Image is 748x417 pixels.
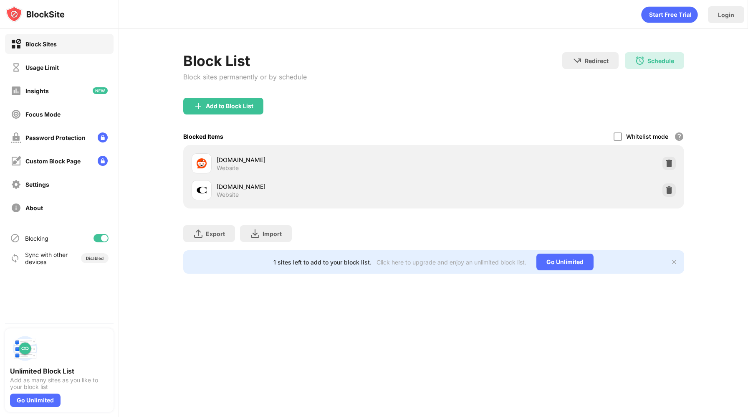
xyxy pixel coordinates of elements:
div: Login [718,11,734,18]
img: block-on.svg [11,39,21,49]
div: Custom Block Page [25,158,81,165]
div: Website [217,191,239,198]
img: about-off.svg [11,203,21,213]
img: lock-menu.svg [98,132,108,142]
div: Add to Block List [206,103,253,109]
img: push-block-list.svg [10,333,40,364]
img: time-usage-off.svg [11,62,21,73]
div: animation [641,6,698,23]
div: About [25,204,43,211]
div: Redirect [585,57,609,64]
div: Block sites permanently or by schedule [183,73,307,81]
div: Import [263,230,282,237]
img: favicons [197,185,207,195]
div: Website [217,164,239,172]
img: logo-blocksite.svg [6,6,65,23]
div: Block Sites [25,41,57,48]
div: Usage Limit [25,64,59,71]
img: password-protection-off.svg [11,132,21,143]
img: blocking-icon.svg [10,233,20,243]
div: Click here to upgrade and enjoy an unlimited block list. [377,259,526,266]
div: Settings [25,181,49,188]
div: Whitelist mode [626,133,668,140]
img: lock-menu.svg [98,156,108,166]
div: Export [206,230,225,237]
div: Insights [25,87,49,94]
img: favicons [197,158,207,168]
div: Disabled [86,256,104,261]
img: insights-off.svg [11,86,21,96]
div: Password Protection [25,134,86,141]
div: Blocking [25,235,48,242]
img: sync-icon.svg [10,253,20,263]
img: x-button.svg [671,259,677,265]
img: customize-block-page-off.svg [11,156,21,166]
img: new-icon.svg [93,87,108,94]
div: [DOMAIN_NAME] [217,182,434,191]
img: focus-off.svg [11,109,21,120]
div: 1 sites left to add to your block list. [273,259,371,266]
div: Sync with other devices [25,251,68,265]
div: Unlimited Block List [10,367,109,375]
div: Schedule [647,57,674,64]
div: Blocked Items [183,133,223,140]
div: Block List [183,52,307,69]
div: [DOMAIN_NAME] [217,155,434,164]
div: Go Unlimited [10,394,61,407]
img: settings-off.svg [11,179,21,190]
div: Go Unlimited [536,254,594,270]
div: Add as many sites as you like to your block list [10,377,109,390]
div: Focus Mode [25,111,61,118]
